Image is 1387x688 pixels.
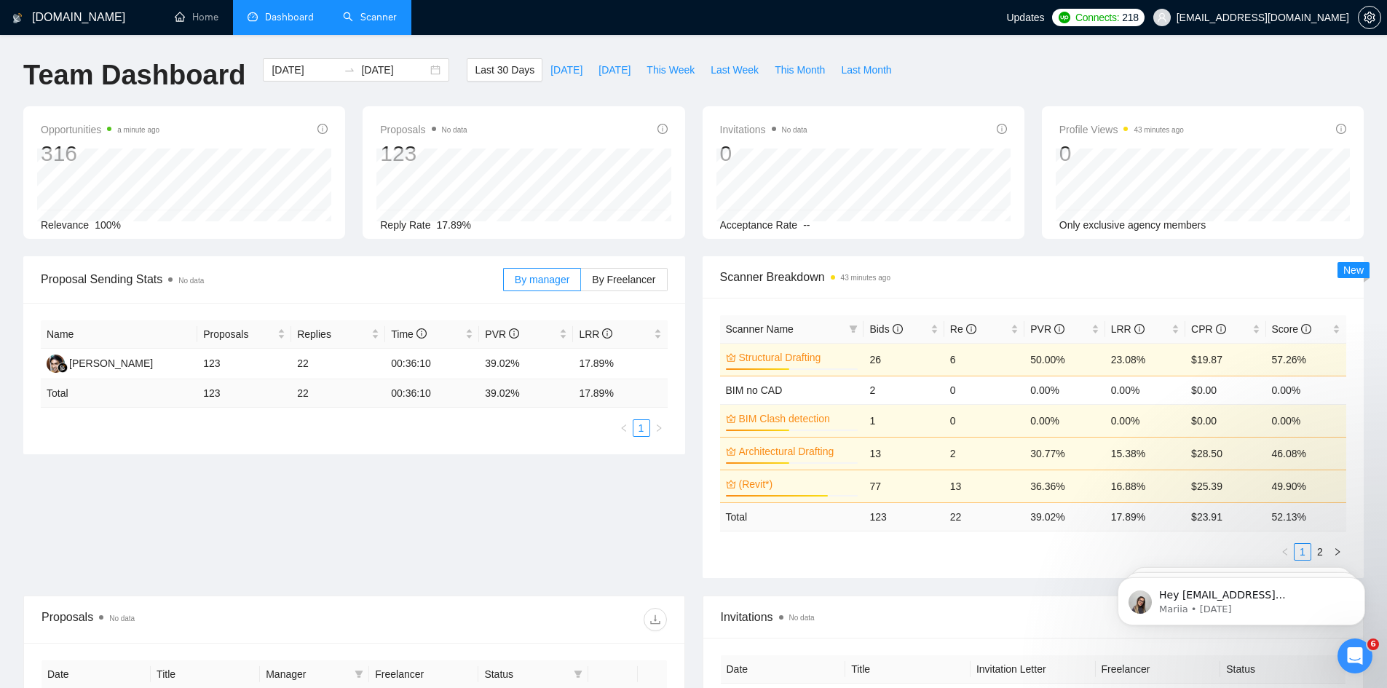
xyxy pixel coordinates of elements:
span: CPR [1191,323,1225,335]
a: BIM Clash detection [739,411,855,427]
td: 0.00% [1266,376,1346,404]
span: crown [726,446,736,456]
td: 123 [197,379,291,408]
button: right [650,419,668,437]
span: filter [574,670,582,679]
span: info-circle [997,124,1007,134]
span: Status [484,666,567,682]
td: 26 [864,343,944,376]
td: 123 [197,349,291,379]
td: 00:36:10 [385,349,479,379]
th: Title [845,655,971,684]
div: 0 [720,140,807,167]
span: Proposal Sending Stats [41,270,503,288]
th: Invitation Letter [971,655,1096,684]
a: BIM no CAD [726,384,783,396]
td: $25.39 [1185,470,1265,502]
span: crown [726,479,736,489]
th: Name [41,320,197,349]
span: This Month [775,62,825,78]
span: right [655,424,663,432]
td: 39.02 % [1024,502,1105,531]
li: 1 [1294,543,1311,561]
td: 17.89 % [1105,502,1185,531]
td: 0.00% [1024,404,1105,437]
td: 36.36% [1024,470,1105,502]
button: left [1276,543,1294,561]
input: Start date [272,62,338,78]
span: Score [1272,323,1311,335]
button: Last Month [833,58,899,82]
div: 316 [41,140,159,167]
span: info-circle [509,328,519,339]
time: 43 minutes ago [1134,126,1183,134]
span: Profile Views [1059,121,1184,138]
td: 49.90% [1266,470,1346,502]
span: 6 [1367,638,1379,650]
span: Scanner Breakdown [720,268,1347,286]
button: download [644,608,667,631]
span: info-circle [1054,324,1064,334]
td: 17.89 % [573,379,667,408]
th: Status [1220,655,1345,684]
li: 2 [1311,543,1329,561]
span: Last Month [841,62,891,78]
span: info-circle [1134,324,1145,334]
td: $19.87 [1185,343,1265,376]
a: (Revit*) [739,476,855,492]
span: download [644,614,666,625]
span: Bids [869,323,902,335]
span: New [1343,264,1364,276]
div: [PERSON_NAME] [69,355,153,371]
td: 13 [944,470,1024,502]
button: Last 30 Days [467,58,542,82]
span: No data [789,614,815,622]
td: 50.00% [1024,343,1105,376]
button: Last Week [703,58,767,82]
a: searchScanner [343,11,397,23]
button: left [615,419,633,437]
span: [DATE] [598,62,631,78]
span: Invitations [721,608,1346,626]
td: 57.26% [1266,343,1346,376]
button: setting [1358,6,1381,29]
span: info-circle [657,124,668,134]
td: 2 [864,376,944,404]
span: No data [178,277,204,285]
td: 39.02 % [479,379,573,408]
td: 0 [944,376,1024,404]
div: 123 [380,140,467,167]
span: 17.89% [437,219,471,231]
th: Proposals [197,320,291,349]
a: 1 [1295,544,1311,560]
span: Time [391,328,426,340]
span: 100% [95,219,121,231]
span: Scanner Name [726,323,794,335]
th: Replies [291,320,385,349]
span: filter [355,670,363,679]
td: $0.00 [1185,404,1265,437]
a: 2 [1312,544,1328,560]
span: left [620,424,628,432]
li: 1 [633,419,650,437]
li: Previous Page [1276,543,1294,561]
span: filter [849,325,858,333]
a: homeHome [175,11,218,23]
div: 0 [1059,140,1184,167]
iframe: Intercom live chat [1337,638,1372,673]
th: Date [721,655,846,684]
span: Proposals [380,121,467,138]
span: This Week [647,62,695,78]
td: 15.38% [1105,437,1185,470]
span: info-circle [416,328,427,339]
span: Acceptance Rate [720,219,798,231]
td: $28.50 [1185,437,1265,470]
td: 52.13 % [1266,502,1346,531]
span: dashboard [248,12,258,22]
span: Invitations [720,121,807,138]
td: 23.08% [1105,343,1185,376]
span: PVR [1030,323,1064,335]
li: Next Page [1329,543,1346,561]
